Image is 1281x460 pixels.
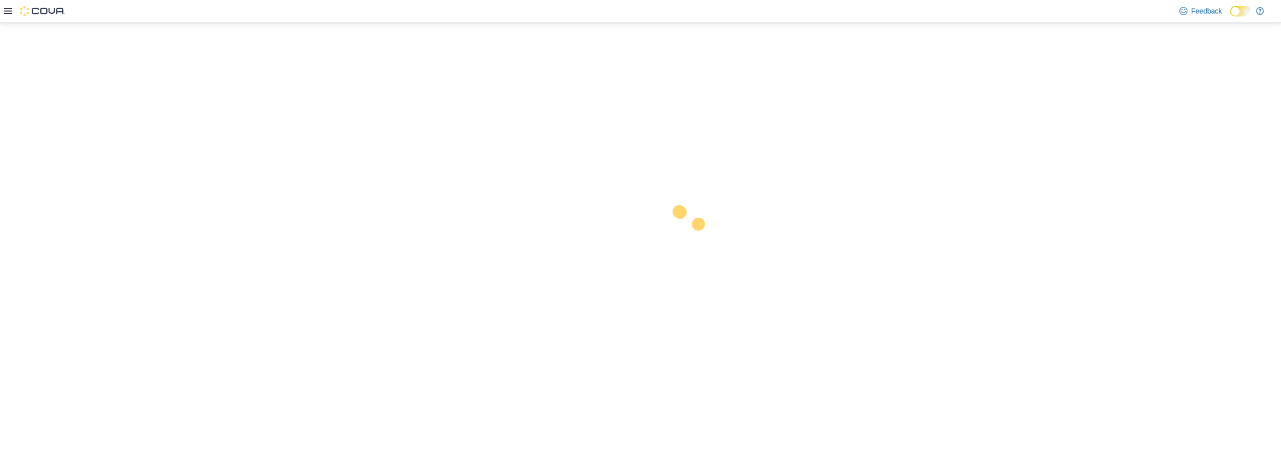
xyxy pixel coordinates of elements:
a: Feedback [1175,1,1226,21]
img: Cova [20,6,65,16]
input: Dark Mode [1230,6,1251,17]
img: cova-loader [640,198,716,273]
span: Feedback [1191,6,1222,16]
